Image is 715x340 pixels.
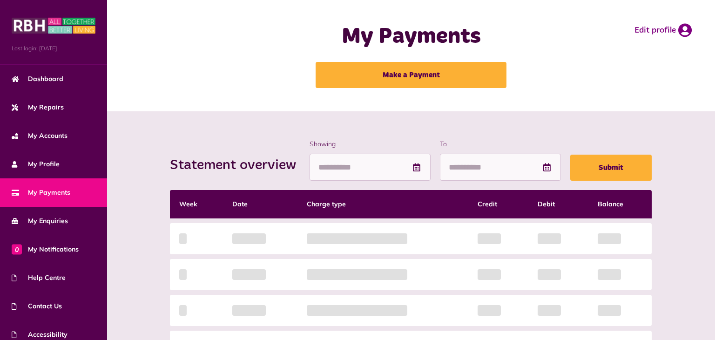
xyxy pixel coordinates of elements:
[12,131,67,141] span: My Accounts
[269,23,554,50] h1: My Payments
[12,16,95,35] img: MyRBH
[12,244,22,254] span: 0
[12,159,60,169] span: My Profile
[12,74,63,84] span: Dashboard
[12,216,68,226] span: My Enquiries
[12,188,70,197] span: My Payments
[12,301,62,311] span: Contact Us
[12,330,67,340] span: Accessibility
[12,44,95,53] span: Last login: [DATE]
[316,62,506,88] a: Make a Payment
[634,23,692,37] a: Edit profile
[12,102,64,112] span: My Repairs
[12,273,66,283] span: Help Centre
[12,245,79,254] span: My Notifications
